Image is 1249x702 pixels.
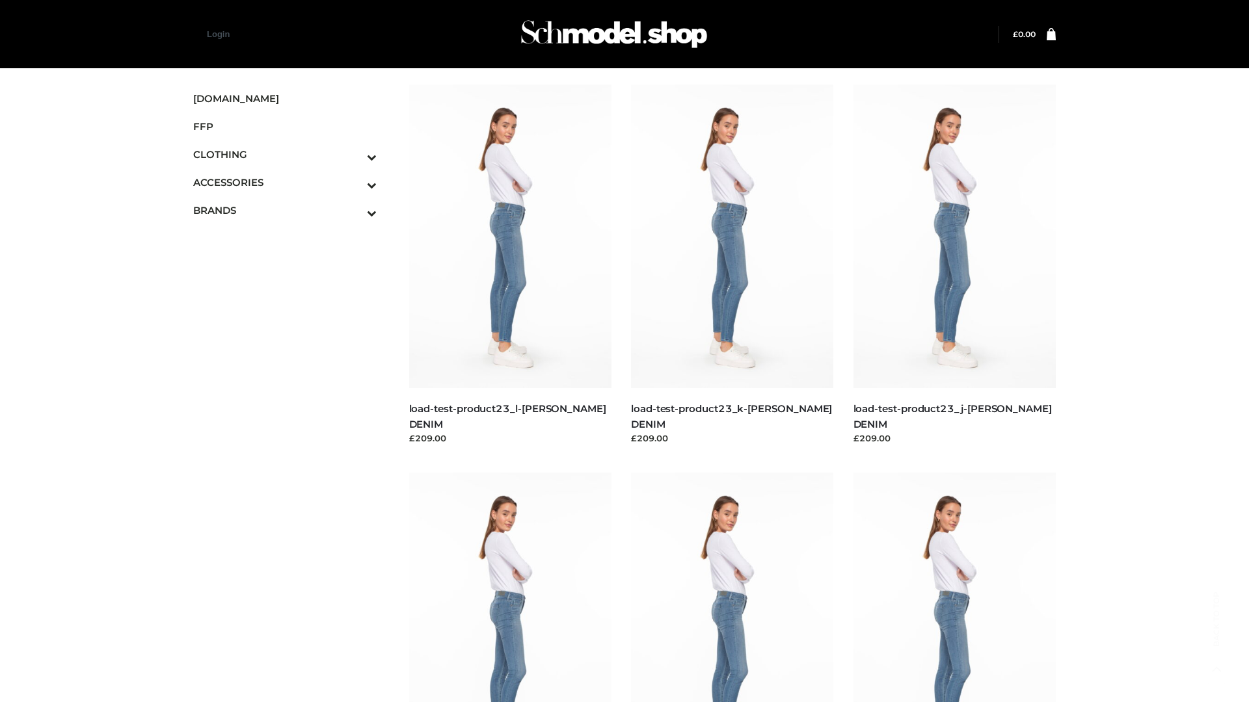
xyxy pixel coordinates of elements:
[853,402,1052,430] a: load-test-product23_j-[PERSON_NAME] DENIM
[193,203,377,218] span: BRANDS
[409,432,612,445] div: £209.00
[1200,614,1233,647] span: Back to top
[853,432,1056,445] div: £209.00
[331,168,377,196] button: Toggle Submenu
[193,140,377,168] a: CLOTHINGToggle Submenu
[207,29,230,39] a: Login
[331,196,377,224] button: Toggle Submenu
[193,147,377,162] span: CLOTHING
[193,196,377,224] a: BRANDSToggle Submenu
[193,119,377,134] span: FFP
[193,112,377,140] a: FFP
[409,402,606,430] a: load-test-product23_l-[PERSON_NAME] DENIM
[1013,29,1036,39] a: £0.00
[193,84,377,112] a: [DOMAIN_NAME]
[631,402,832,430] a: load-test-product23_k-[PERSON_NAME] DENIM
[193,168,377,196] a: ACCESSORIESToggle Submenu
[193,175,377,190] span: ACCESSORIES
[1013,29,1018,39] span: £
[1013,29,1036,39] bdi: 0.00
[631,432,834,445] div: £209.00
[193,91,377,106] span: [DOMAIN_NAME]
[517,8,712,60] img: Schmodel Admin 964
[331,140,377,168] button: Toggle Submenu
